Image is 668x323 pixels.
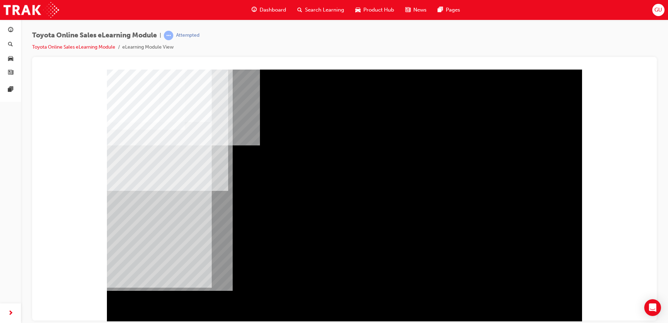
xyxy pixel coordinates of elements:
a: car-iconProduct Hub [350,3,400,17]
span: Dashboard [260,6,286,14]
span: car-icon [8,56,13,62]
div: Attempted [176,32,199,39]
a: news-iconNews [400,3,432,17]
span: Toyota Online Sales eLearning Module [32,31,157,40]
span: car-icon [355,6,361,14]
a: search-iconSearch Learning [292,3,350,17]
span: search-icon [8,42,13,48]
div: Open Intercom Messenger [644,299,661,316]
span: pages-icon [438,6,443,14]
span: guage-icon [8,27,13,34]
span: news-icon [405,6,411,14]
span: search-icon [297,6,302,14]
a: pages-iconPages [432,3,466,17]
span: news-icon [8,70,13,76]
span: next-icon [8,309,13,318]
span: guage-icon [252,6,257,14]
button: GU [652,4,665,16]
span: | [160,31,161,40]
img: Trak [3,2,59,18]
span: Pages [446,6,460,14]
span: News [413,6,427,14]
span: pages-icon [8,87,13,93]
li: eLearning Module View [122,43,174,51]
a: guage-iconDashboard [246,3,292,17]
a: Toyota Online Sales eLearning Module [32,44,115,50]
span: GU [654,6,662,14]
span: learningRecordVerb_ATTEMPT-icon [164,31,173,40]
span: Product Hub [363,6,394,14]
span: Search Learning [305,6,344,14]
